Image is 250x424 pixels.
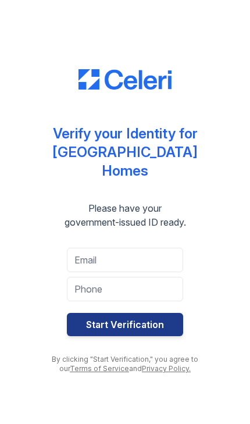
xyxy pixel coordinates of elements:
a: Privacy Policy. [142,364,191,373]
img: CE_Logo_Blue-a8612792a0a2168367f1c8372b55b34899dd931a85d93a1a3d3e32e68fde9ad4.png [78,69,172,90]
a: Terms of Service [70,364,129,373]
input: Phone [67,277,183,301]
button: Start Verification [67,313,183,336]
input: Email [67,248,183,272]
div: Verify your Identity for [GEOGRAPHIC_DATA] Homes [44,124,206,180]
div: By clicking "Start Verification," you agree to our and [44,355,206,373]
div: Please have your government-issued ID ready. [65,201,186,229]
